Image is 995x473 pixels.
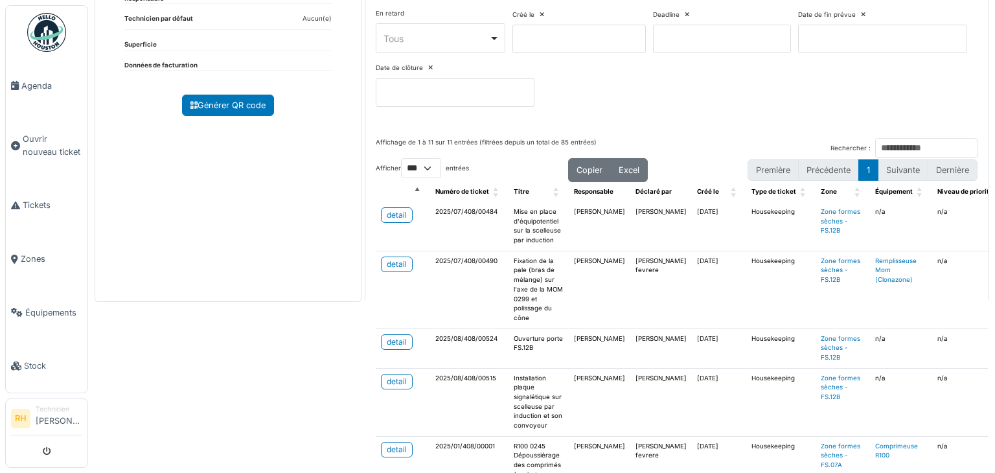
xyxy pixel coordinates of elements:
label: Rechercher : [830,144,871,154]
div: detail [387,336,407,348]
td: 2025/07/408/00484 [430,202,509,251]
span: Ouvrir nouveau ticket [23,133,82,157]
label: Date de fin prévue [798,10,856,20]
select: Afficherentrées [401,158,441,178]
a: Zone formes sèches - FS.12B [821,375,860,400]
span: Équipement [875,188,913,195]
td: [DATE] [692,251,746,329]
span: Créé le [697,188,719,195]
button: Copier [568,158,611,182]
td: [PERSON_NAME] [630,202,692,251]
span: Zones [21,253,82,265]
a: detail [381,207,413,223]
a: detail [381,334,413,350]
td: [PERSON_NAME] [569,368,630,436]
a: detail [381,442,413,457]
a: Zone formes sèches - FS.12B [821,335,860,361]
a: Zones [6,232,87,286]
span: Agenda [21,80,82,92]
div: detail [387,209,407,221]
li: [PERSON_NAME] [36,404,82,432]
a: RH Technicien[PERSON_NAME] [11,404,82,435]
td: 2025/08/408/00515 [430,368,509,436]
td: [DATE] [692,368,746,436]
span: Numéro de ticket: Activate to sort [493,182,501,202]
a: Remplisseuse Mom (Clonazone) [875,257,917,283]
td: [PERSON_NAME] [630,368,692,436]
span: Zone: Activate to sort [854,182,862,202]
span: Tickets [23,199,82,211]
span: Type de ticket: Activate to sort [800,182,808,202]
td: Fixation de la pale (bras de mélange) sur l'axe de la MOM 0299 et polissage du cône [509,251,569,329]
td: [DATE] [692,202,746,251]
dt: Technicien par défaut [124,14,193,29]
td: Mise en place d'équipotentiel sur la scelleuse par induction [509,202,569,251]
li: RH [11,409,30,428]
dt: Superficie [124,40,157,50]
span: Titre: Activate to sort [553,182,561,202]
td: Ouverture porte FS.12B [509,329,569,368]
div: Affichage de 1 à 11 sur 11 entrées (filtrées depuis un total de 85 entrées) [376,138,597,158]
a: Comprimeuse R100 [875,443,918,459]
span: Responsable [574,188,613,195]
label: Créé le [512,10,534,20]
label: Date de clôture [376,63,423,73]
nav: pagination [748,159,978,181]
td: Housekeeping [746,368,816,436]
a: Stock [6,340,87,393]
a: detail [381,257,413,272]
label: Deadline [653,10,680,20]
span: Excel [619,165,639,175]
td: n/a [870,329,932,368]
a: Équipements [6,286,87,340]
td: Housekeeping [746,202,816,251]
div: detail [387,259,407,270]
div: detail [387,376,407,387]
div: detail [387,444,407,456]
td: [DATE] [692,329,746,368]
td: 2025/08/408/00524 [430,329,509,368]
a: Agenda [6,59,87,113]
td: Housekeeping [746,329,816,368]
span: Stock [24,360,82,372]
button: Excel [610,158,648,182]
td: [PERSON_NAME] [569,251,630,329]
td: n/a [870,202,932,251]
td: [PERSON_NAME] [630,329,692,368]
span: Titre [514,188,529,195]
span: Équipement: Activate to sort [917,182,924,202]
span: Équipements [25,306,82,319]
span: Zone [821,188,837,195]
span: Numéro de ticket [435,188,489,195]
div: Tous [383,32,489,45]
dt: Données de facturation [124,61,198,71]
span: Copier [577,165,602,175]
span: Déclaré par [635,188,672,195]
td: n/a [870,368,932,436]
button: 1 [858,159,878,181]
td: [PERSON_NAME] [569,329,630,368]
td: Installation plaque signalétique sur scelleuse par induction et son convoyeur [509,368,569,436]
a: Tickets [6,179,87,233]
td: [PERSON_NAME] fevrere [630,251,692,329]
a: Zone formes sèches - FS.12B [821,257,860,283]
img: Badge_color-CXgf-gQk.svg [27,13,66,52]
a: Générer QR code [182,95,274,116]
a: Zone formes sèches - FS.07A [821,443,860,468]
dd: Aucun(e) [303,14,332,24]
label: Afficher entrées [376,158,469,178]
a: Zone formes sèches - FS.12B [821,208,860,234]
td: 2025/07/408/00490 [430,251,509,329]
div: Technicien [36,404,82,414]
span: Niveau de priorité [937,188,993,195]
a: Ouvrir nouveau ticket [6,113,87,179]
td: [PERSON_NAME] [569,202,630,251]
td: Housekeeping [746,251,816,329]
span: Type de ticket [751,188,796,195]
a: detail [381,374,413,389]
label: En retard [376,9,404,19]
span: Créé le: Activate to sort [731,182,738,202]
